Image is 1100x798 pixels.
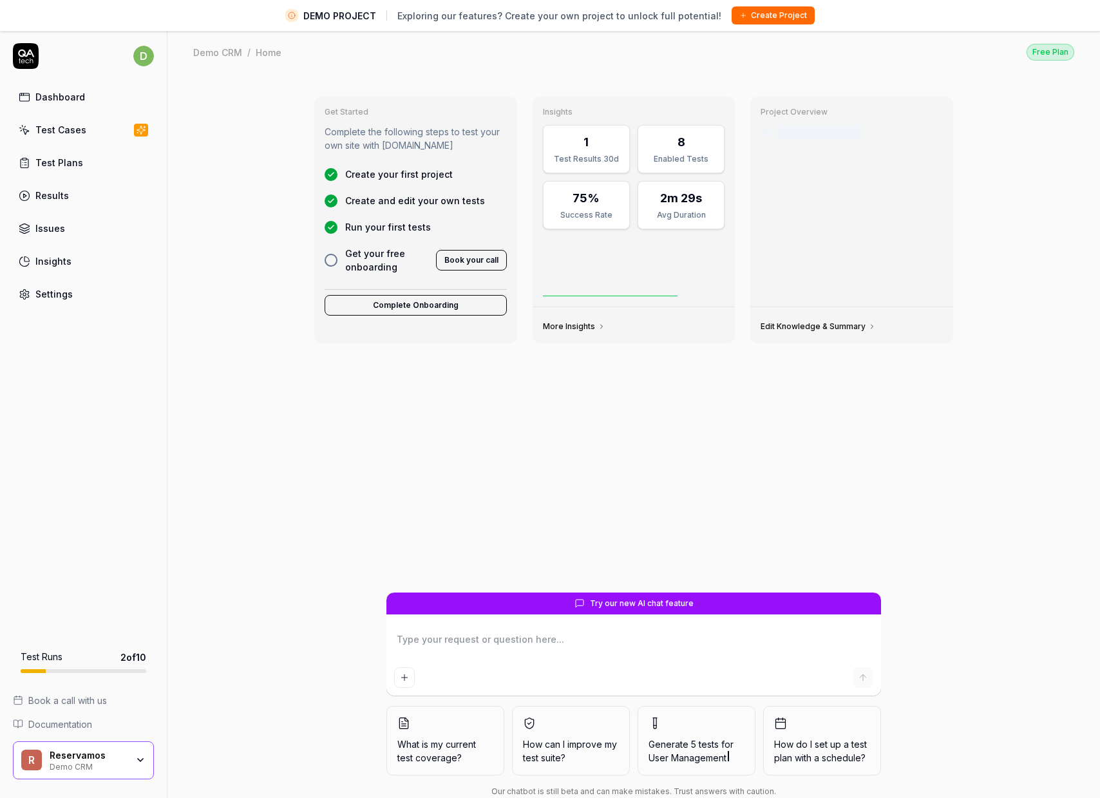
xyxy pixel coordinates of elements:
[35,287,73,301] div: Settings
[13,84,154,109] a: Dashboard
[436,252,507,265] a: Book your call
[325,295,507,316] button: Complete Onboarding
[551,209,621,221] div: Success Rate
[551,153,621,165] div: Test Results 30d
[13,117,154,142] a: Test Cases
[397,737,493,765] span: What is my current test coverage?
[512,706,630,775] button: How can I improve my test suite?
[133,43,154,69] button: d
[543,107,725,117] h3: Insights
[13,694,154,707] a: Book a call with us
[35,254,71,268] div: Insights
[21,750,42,770] span: R
[345,220,431,234] span: Run your first tests
[649,737,744,765] span: Generate 5 tests for
[732,6,815,24] button: Create Project
[35,156,83,169] div: Test Plans
[1027,44,1074,61] div: Free Plan
[21,651,62,663] h5: Test Runs
[543,321,605,332] a: More Insights
[386,706,504,775] button: What is my current test coverage?
[774,737,870,765] span: How do I set up a test plan with a schedule?
[649,752,726,763] span: User Management
[120,651,146,664] span: 2 of 10
[28,717,92,731] span: Documentation
[35,123,86,137] div: Test Cases
[436,250,507,271] button: Book your call
[345,247,428,274] span: Get your free onboarding
[678,133,685,151] div: 8
[247,46,251,59] div: /
[13,741,154,780] button: RReservamosDemo CRM
[761,321,876,332] a: Edit Knowledge & Summary
[325,107,507,117] h3: Get Started
[386,786,881,797] div: Our chatbot is still beta and can make mistakes. Trust answers with caution.
[1027,43,1074,61] button: Free Plan
[35,189,69,202] div: Results
[193,46,242,59] div: Demo CRM
[523,737,619,765] span: How can I improve my test suite?
[325,125,507,152] p: Complete the following steps to test your own site with [DOMAIN_NAME]
[50,761,127,771] div: Demo CRM
[761,107,943,117] h3: Project Overview
[573,189,600,207] div: 75%
[35,222,65,235] div: Issues
[646,209,716,221] div: Avg Duration
[303,9,376,23] span: DEMO PROJECT
[13,216,154,241] a: Issues
[660,189,702,207] div: 2m 29s
[13,281,154,307] a: Settings
[13,717,154,731] a: Documentation
[583,133,589,151] div: 1
[345,167,453,181] span: Create your first project
[35,90,85,104] div: Dashboard
[13,249,154,274] a: Insights
[345,194,485,207] span: Create and edit your own tests
[638,706,755,775] button: Generate 5 tests forUser Management
[590,598,694,609] span: Try our new AI chat feature
[394,667,415,688] button: Add attachment
[776,125,862,138] div: Last crawled [DATE]
[646,153,716,165] div: Enabled Tests
[13,183,154,208] a: Results
[50,750,127,761] div: Reservamos
[28,694,107,707] span: Book a call with us
[13,150,154,175] a: Test Plans
[397,9,721,23] span: Exploring our features? Create your own project to unlock full potential!
[763,706,881,775] button: How do I set up a test plan with a schedule?
[133,46,154,66] span: d
[256,46,281,59] div: Home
